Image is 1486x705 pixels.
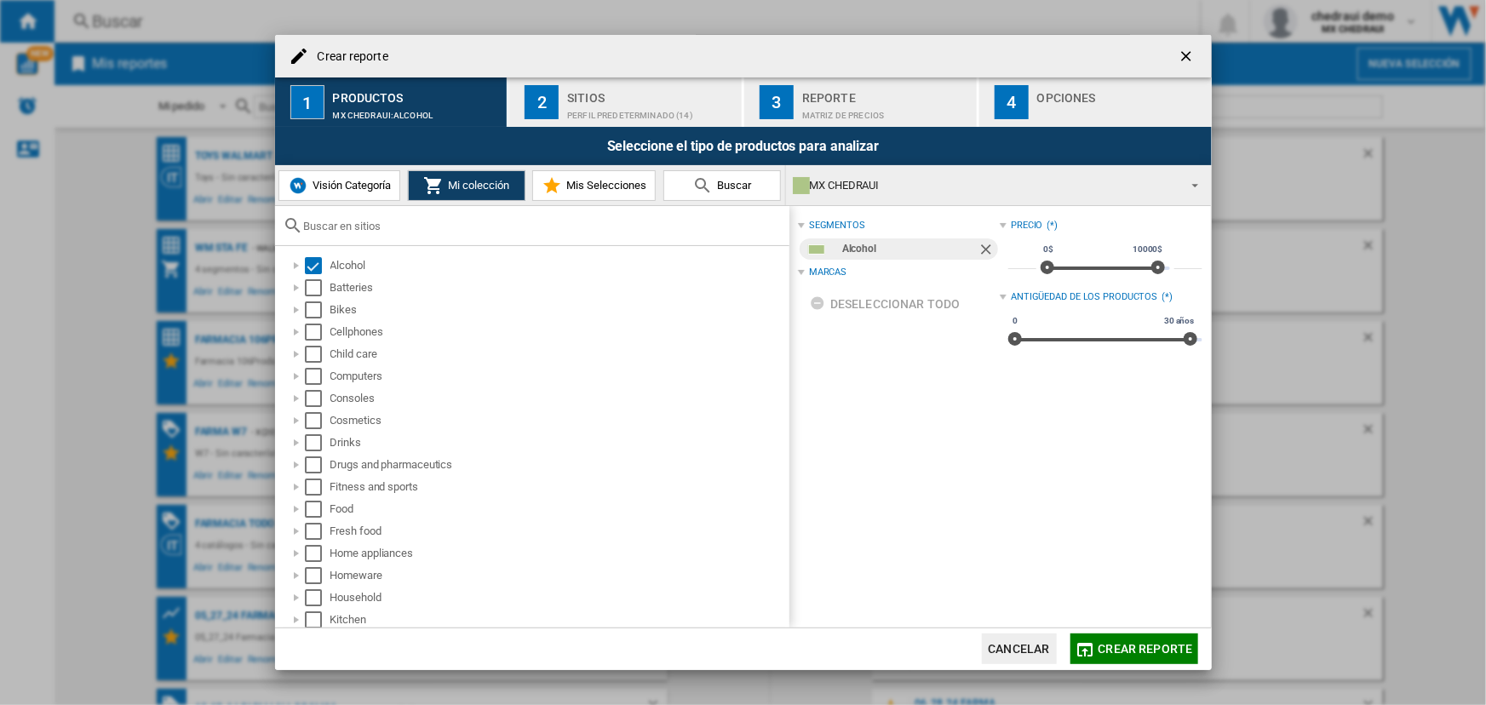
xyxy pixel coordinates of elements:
div: Fresh food [330,523,787,540]
div: MX CHEDRAUI [793,174,1177,198]
span: 0$ [1041,243,1056,256]
div: Consoles [330,390,787,407]
div: Child care [330,346,787,363]
button: Cancelar [982,633,1057,664]
div: Antigüedad de los productos [1011,290,1157,304]
div: Drinks [330,434,787,451]
div: Home appliances [330,545,787,562]
md-checkbox: Select [305,412,330,429]
div: Food [330,501,787,518]
span: 0 [1010,314,1020,328]
div: Alcohol [842,238,978,260]
div: Bikes [330,301,787,318]
button: Mis Selecciones [532,170,656,201]
md-checkbox: Select [305,456,330,473]
div: 1 [290,85,324,119]
md-checkbox: Select [305,589,330,606]
div: Cosmetics [330,412,787,429]
input: Buscar en sitios [304,220,781,232]
button: Visión Categoría [278,170,400,201]
md-checkbox: Select [305,523,330,540]
md-checkbox: Select [305,567,330,584]
ng-md-icon: Quitar [978,241,998,261]
div: segmentos [809,219,865,232]
div: Precio [1011,219,1042,232]
div: Drugs and pharmaceutics [330,456,787,473]
div: 2 [525,85,559,119]
div: Sitios [567,84,735,102]
div: Batteries [330,279,787,296]
span: 30 años [1162,314,1196,328]
div: Seleccione el tipo de productos para analizar [275,127,1212,165]
div: Matriz de precios [802,102,970,120]
div: Cellphones [330,324,787,341]
button: 4 Opciones [979,77,1212,127]
button: Buscar [663,170,781,201]
div: Perfil predeterminado (14) [567,102,735,120]
div: 3 [760,85,794,119]
div: Reporte [802,84,970,102]
button: Mi colección [408,170,525,201]
div: Fitness and sports [330,479,787,496]
div: Household [330,589,787,606]
button: Deseleccionar todo [805,289,966,319]
md-checkbox: Select [305,346,330,363]
span: Buscar [714,179,752,192]
div: Opciones [1037,84,1205,102]
button: 1 Productos MX CHEDRAUI:Alcohol [275,77,509,127]
md-checkbox: Select [305,301,330,318]
span: Mi colección [444,179,509,192]
div: Marcas [809,266,846,279]
md-checkbox: Select [305,501,330,518]
md-checkbox: Select [305,545,330,562]
button: 2 Sitios Perfil predeterminado (14) [509,77,743,127]
md-checkbox: Select [305,257,330,274]
md-checkbox: Select [305,479,330,496]
md-checkbox: Select [305,368,330,385]
md-checkbox: Select [305,279,330,296]
md-checkbox: Select [305,390,330,407]
img: wiser-icon-blue.png [288,175,308,196]
div: Deseleccionar todo [810,289,961,319]
button: Crear reporte [1070,633,1198,664]
div: Computers [330,368,787,385]
span: 10000$ [1130,243,1165,256]
div: 4 [995,85,1029,119]
div: Homeware [330,567,787,584]
md-checkbox: Select [305,611,330,628]
div: Alcohol [330,257,787,274]
span: Visión Categoría [308,179,391,192]
div: Kitchen [330,611,787,628]
button: 3 Reporte Matriz de precios [744,77,978,127]
span: Mis Selecciones [562,179,646,192]
h4: Crear reporte [309,49,388,66]
span: Crear reporte [1099,642,1193,656]
ng-md-icon: getI18NText('BUTTONS.CLOSE_DIALOG') [1178,48,1198,68]
div: MX CHEDRAUI:Alcohol [333,102,501,120]
div: Productos [333,84,501,102]
md-checkbox: Select [305,324,330,341]
md-checkbox: Select [305,434,330,451]
button: getI18NText('BUTTONS.CLOSE_DIALOG') [1171,39,1205,73]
